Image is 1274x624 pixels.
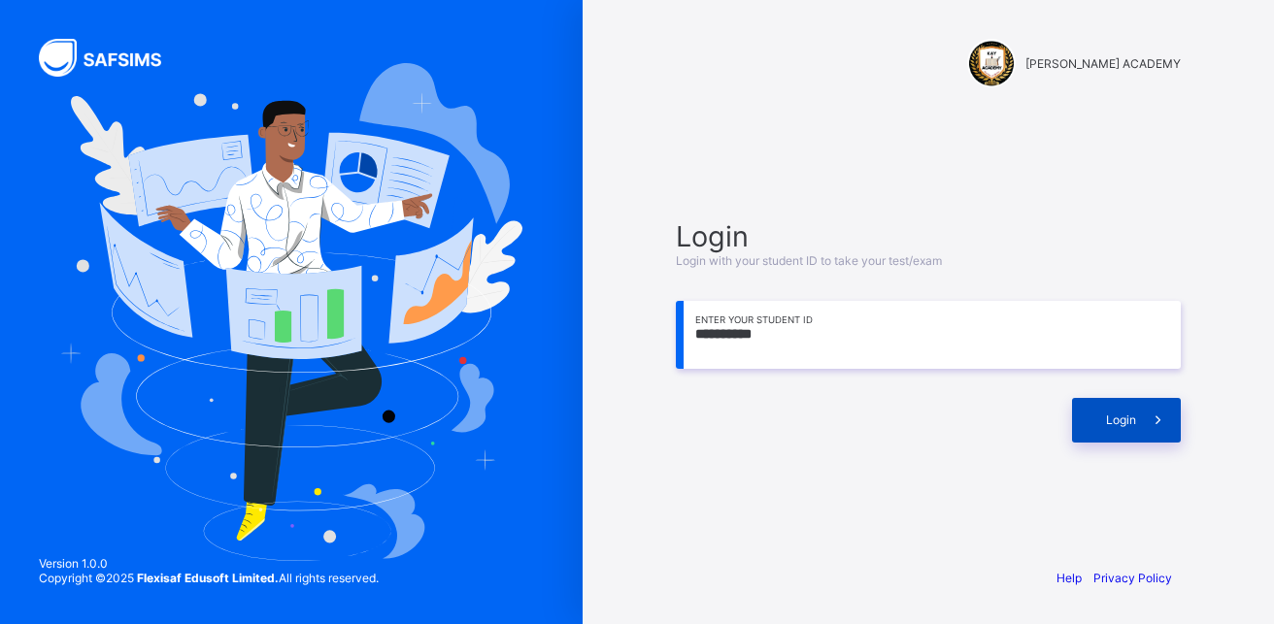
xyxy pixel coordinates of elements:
[39,39,184,77] img: SAFSIMS Logo
[1025,56,1181,71] span: [PERSON_NAME] ACADEMY
[137,571,279,585] strong: Flexisaf Edusoft Limited.
[1093,571,1172,585] a: Privacy Policy
[676,219,1181,253] span: Login
[39,571,379,585] span: Copyright © 2025 All rights reserved.
[1106,412,1136,427] span: Login
[39,556,379,571] span: Version 1.0.0
[676,253,942,268] span: Login with your student ID to take your test/exam
[60,63,522,560] img: Hero Image
[1056,571,1082,585] a: Help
